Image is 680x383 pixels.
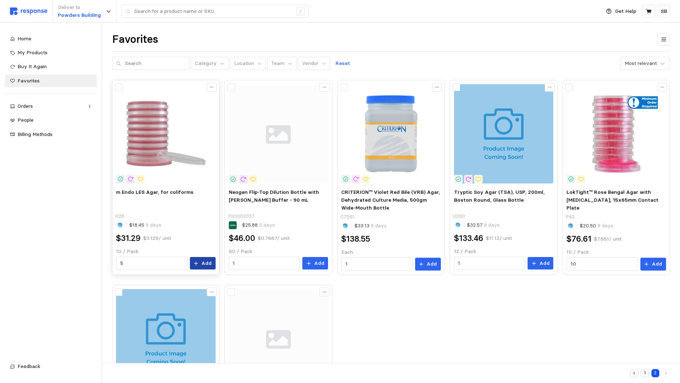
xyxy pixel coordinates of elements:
img: criterion_500gm_jar_1.jpg [341,84,440,183]
h1: Favorites [112,32,158,46]
p: $20.50 [580,222,613,230]
span: m Endo LES Agar, for coliforms [116,189,193,195]
a: People [5,114,97,127]
button: Vendor [298,57,330,70]
p: Add [539,259,550,267]
button: Get Help [602,5,640,18]
p: 10 / Pack [566,248,666,256]
button: Location [230,57,266,70]
span: 8 days [596,222,613,229]
input: Qty [346,258,408,271]
p: 60 / Pack [229,248,328,256]
img: u260_1.jpg [454,84,553,183]
p: Powders Building [58,11,101,19]
p: Add [201,259,212,267]
p: Each [341,248,440,256]
p: 10 / Pack [116,248,215,256]
span: People [17,117,34,123]
div: Most relevant [625,60,657,67]
span: 5 days [258,222,275,228]
h2: $133.46 [454,233,483,244]
div: Orders [17,102,84,110]
p: Vendor [302,60,318,67]
button: Add [640,258,666,271]
p: SB [661,7,667,15]
span: Neogen Flip-Top Dilution Bottle with [PERSON_NAME] Buffer - 90 mL [229,189,319,203]
p: Add [652,260,662,268]
button: SB [658,5,670,17]
input: Qty [571,258,634,271]
input: Qty [120,257,183,270]
p: $33.13 [354,222,387,230]
p: Location [234,60,254,67]
p: 12 / Pack [454,248,553,256]
span: 8 days [369,222,387,229]
p: $18.45 [129,221,161,229]
button: Add [190,257,216,270]
p: $32.57 [467,221,500,229]
h2: $46.00 [229,233,255,244]
span: LokTight™ Rose Bengal Agar with [MEDICAL_DATA], 15x65mm Contact Plate [566,189,659,211]
img: p42_1_1.jpg [566,84,666,183]
p: C7261 [340,213,355,221]
p: G28 [115,212,124,220]
p: $11.12 / unit [486,235,512,242]
p: 700002327 [227,212,255,220]
a: Orders [5,100,97,113]
a: Billing Methods [5,128,97,141]
p: P42 [565,213,575,221]
span: My Products [17,49,47,56]
a: Favorites [5,75,97,87]
p: $3.129 / unit [143,235,171,242]
p: Get Help [615,7,636,15]
button: 1 [641,369,649,377]
span: Favorites [17,77,40,84]
input: Qty [233,257,296,270]
span: Buy It Again [17,63,47,70]
a: Buy It Again [5,60,97,73]
span: Billing Methods [17,131,52,137]
button: Reset [332,57,354,70]
span: 8 days [483,222,500,228]
button: Category [191,57,229,70]
input: Qty [458,257,521,270]
input: Search [125,57,186,70]
p: Team [271,60,284,67]
h2: $138.55 [341,233,370,245]
button: Add [302,257,328,270]
p: Add [314,259,324,267]
p: U260 [453,212,465,220]
button: 2 [651,369,660,377]
span: Tryptic Soy Agar (TSA), USP, 200ml, Boston Round, Glass Bottle [454,189,545,203]
button: Feedback [5,360,97,373]
img: g28_1.jpg [116,84,215,183]
p: $25.88 [242,221,275,229]
a: My Products [5,46,97,59]
img: svg%3e [10,7,47,15]
a: Home [5,32,97,45]
p: Reset [336,60,350,67]
p: $7.661 / unit [594,235,621,243]
h2: $76.61 [566,233,591,245]
p: Deliver to [58,4,101,11]
button: Team [267,57,297,70]
img: svg%3e [229,84,328,183]
h2: $31.29 [116,233,141,244]
button: Add [415,258,441,271]
div: / [296,7,305,16]
input: Search for a product name or SKU [134,5,292,18]
button: Add [528,257,553,270]
p: Category [195,60,217,67]
span: 8 days [144,222,161,228]
p: $0.7667 / unit [258,235,289,242]
span: Feedback [17,363,40,369]
span: CRITERION™ Violet Red Bile (VRB) Agar, Dehydrated Culture Media, 500gm Wide-Mouth Bottle [341,189,440,211]
p: Add [427,260,437,268]
span: Home [17,35,31,42]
